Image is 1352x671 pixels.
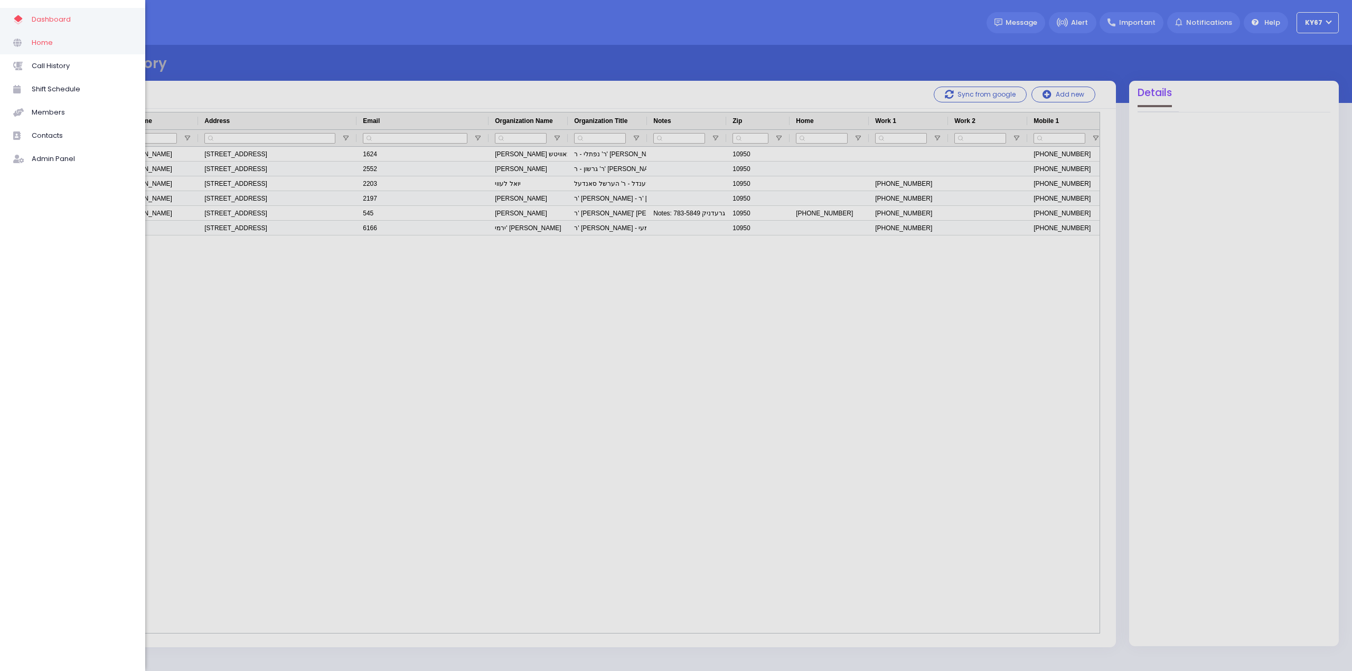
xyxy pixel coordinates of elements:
span: Home [32,36,132,50]
span: Shift Schedule [32,82,132,96]
span: Dashboard [32,13,132,26]
span: Members [32,106,132,119]
span: Call History [32,59,132,73]
span: Admin Panel [32,152,132,166]
span: Contacts [32,129,132,143]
